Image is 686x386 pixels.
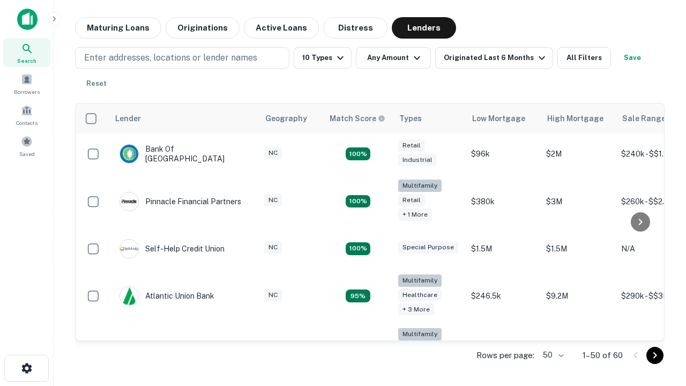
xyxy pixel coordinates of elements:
div: High Mortgage [547,112,603,125]
iframe: Chat Widget [632,300,686,352]
div: 50 [539,347,565,363]
div: Sale Range [622,112,666,125]
div: Retail [398,194,425,206]
h6: Match Score [330,113,383,124]
img: picture [120,192,138,211]
div: Geography [265,112,307,125]
div: + 1 more [398,209,432,221]
button: Any Amount [356,47,431,69]
div: Healthcare [398,289,442,301]
a: Saved [3,131,50,160]
div: Matching Properties: 9, hasApolloMatch: undefined [346,289,370,302]
div: NC [264,289,282,301]
div: Atlantic Union Bank [120,286,214,306]
span: Saved [19,150,35,158]
img: picture [120,145,138,163]
p: Enter addresses, locations or lender names [84,51,257,64]
td: $96k [466,133,541,174]
div: Matching Properties: 17, hasApolloMatch: undefined [346,195,370,208]
td: $3M [541,174,616,228]
button: Active Loans [244,17,319,39]
td: $246k [466,323,541,377]
img: picture [120,287,138,305]
span: Borrowers [14,87,40,96]
button: Originated Last 6 Months [435,47,553,69]
td: $3.2M [541,323,616,377]
div: Special Purpose [398,241,458,254]
button: Distress [323,17,387,39]
button: Lenders [392,17,456,39]
th: High Mortgage [541,103,616,133]
div: Multifamily [398,274,442,287]
th: Types [393,103,466,133]
td: $1.5M [466,228,541,269]
div: + 3 more [398,303,434,316]
div: Matching Properties: 11, hasApolloMatch: undefined [346,242,370,255]
button: Originations [166,17,240,39]
button: Enter addresses, locations or lender names [75,47,289,69]
div: NC [264,194,282,206]
div: Multifamily [398,328,442,340]
th: Geography [259,103,323,133]
button: Save your search to get updates of matches that match your search criteria. [615,47,650,69]
th: Capitalize uses an advanced AI algorithm to match your search with the best lender. The match sco... [323,103,393,133]
div: Lender [115,112,141,125]
p: Rows per page: [476,349,534,362]
div: Matching Properties: 15, hasApolloMatch: undefined [346,147,370,160]
td: $2M [541,133,616,174]
div: NC [264,147,282,159]
div: Self-help Credit Union [120,239,225,258]
td: $9.2M [541,269,616,323]
img: capitalize-icon.png [17,9,38,30]
div: Low Mortgage [472,112,525,125]
button: Reset [79,73,114,94]
div: The Fidelity Bank [120,340,206,360]
div: Types [399,112,422,125]
a: Search [3,38,50,67]
button: All Filters [557,47,611,69]
th: Low Mortgage [466,103,541,133]
div: Retail [398,139,425,152]
span: Contacts [16,118,38,127]
td: $380k [466,174,541,228]
div: Industrial [398,154,437,166]
div: Multifamily [398,180,442,192]
button: Maturing Loans [75,17,161,39]
div: Capitalize uses an advanced AI algorithm to match your search with the best lender. The match sco... [330,113,385,124]
div: Originated Last 6 Months [444,51,548,64]
button: Go to next page [646,347,663,364]
td: $246.5k [466,269,541,323]
img: picture [120,240,138,258]
div: NC [264,241,282,254]
a: Contacts [3,100,50,129]
th: Lender [109,103,259,133]
span: Search [17,56,36,65]
button: 10 Types [294,47,352,69]
div: Bank Of [GEOGRAPHIC_DATA] [120,144,248,164]
p: 1–50 of 60 [583,349,623,362]
div: Pinnacle Financial Partners [120,192,241,211]
td: $1.5M [541,228,616,269]
a: Borrowers [3,69,50,98]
